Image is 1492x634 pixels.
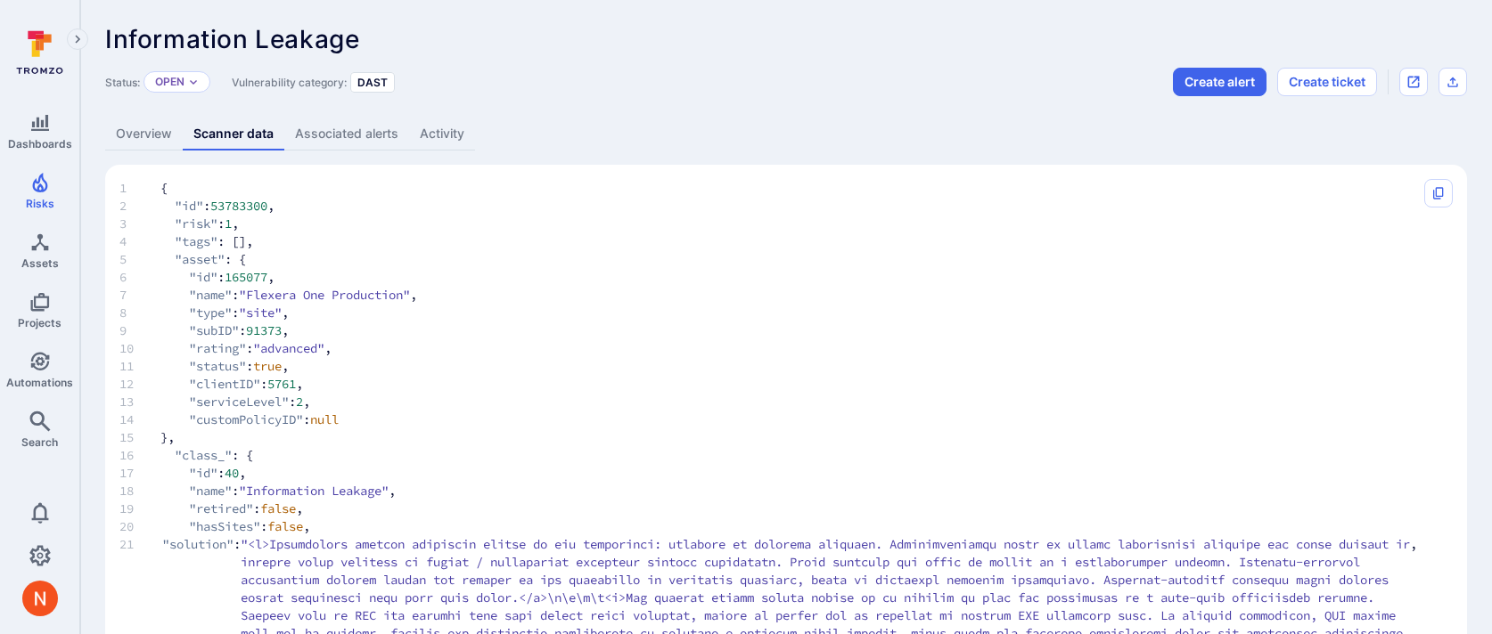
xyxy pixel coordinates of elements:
[189,482,232,500] span: "name"
[119,232,160,250] span: 4
[105,24,359,54] span: Information Leakage
[22,581,58,616] div: Neeren Patki
[189,304,232,321] span: "type"
[155,75,184,89] button: Open
[119,268,160,286] span: 6
[119,464,160,482] span: 17
[239,286,410,304] span: "Flexera One Production"
[253,500,260,517] span: :
[160,179,168,197] span: {
[105,118,183,150] a: Overview
[324,339,332,357] span: ,
[105,76,140,89] span: Status:
[6,376,73,389] span: Automations
[119,357,160,375] span: 11
[260,500,296,517] span: false
[260,517,267,535] span: :
[189,517,260,535] span: "hasSites"
[175,197,203,215] span: "id"
[119,393,160,410] span: 13
[175,232,217,250] span: "tags"
[289,393,296,410] span: :
[175,215,217,232] span: "risk"
[119,197,160,215] span: 2
[239,304,282,321] span: "site"
[119,179,160,197] span: 1
[217,268,225,286] span: :
[8,137,72,150] span: Dashboards
[282,304,289,321] span: ,
[253,357,282,375] span: true
[119,339,160,357] span: 10
[232,304,239,321] span: :
[189,286,232,304] span: "name"
[1399,68,1428,96] div: Open original issue
[210,197,267,215] span: 53783300
[119,321,160,339] span: 9
[409,118,475,150] a: Activity
[260,375,267,393] span: :
[71,32,84,47] i: Expand navigation menu
[296,375,303,393] span: ,
[296,393,303,410] span: 2
[189,375,260,393] span: "clientID"
[1439,68,1467,96] div: Export as CSV
[119,215,160,232] span: 3
[22,581,58,616] img: ACg8ocIprwjrgDQnDsNSk9Ghn5p5-B8DpAKWoJ5Gi9syOE4K59tr4Q=s96-c
[296,500,303,517] span: ,
[217,464,225,482] span: :
[189,321,239,339] span: "subID"
[410,286,417,304] span: ,
[246,357,253,375] span: :
[232,215,239,232] span: ,
[253,339,324,357] span: "advanced"
[350,72,395,93] div: DAST
[225,464,239,482] span: 40
[188,77,199,87] button: Expand dropdown
[119,286,160,304] span: 7
[217,232,253,250] span: : [],
[189,339,246,357] span: "rating"
[183,118,284,150] a: Scanner data
[246,321,282,339] span: 91373
[18,316,61,329] span: Projects
[232,76,347,89] span: Vulnerability category:
[232,286,239,304] span: :
[232,446,253,464] span: : {
[239,464,246,482] span: ,
[217,215,225,232] span: :
[119,428,1417,446] span: },
[303,517,310,535] span: ,
[119,517,160,535] span: 20
[189,393,289,410] span: "serviceLevel"
[282,321,289,339] span: ,
[189,410,303,428] span: "customPolicyID"
[119,250,160,268] span: 5
[119,500,160,517] span: 19
[303,393,310,410] span: ,
[189,464,217,482] span: "id"
[175,446,232,464] span: "class_"
[284,118,409,150] a: Associated alerts
[1277,68,1377,96] button: Create ticket
[26,197,54,210] span: Risks
[389,482,396,500] span: ,
[119,410,160,428] span: 14
[267,375,296,393] span: 5761
[267,197,275,215] span: ,
[267,268,275,286] span: ,
[246,339,253,357] span: :
[119,375,160,393] span: 12
[303,410,310,428] span: :
[310,410,339,428] span: null
[189,357,246,375] span: "status"
[67,28,88,50] button: Expand navigation menu
[189,500,253,517] span: "retired"
[21,256,59,270] span: Assets
[119,304,160,321] span: 8
[225,268,267,286] span: 165077
[225,250,246,268] span: : {
[225,215,232,232] span: 1
[1173,68,1267,96] button: Create alert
